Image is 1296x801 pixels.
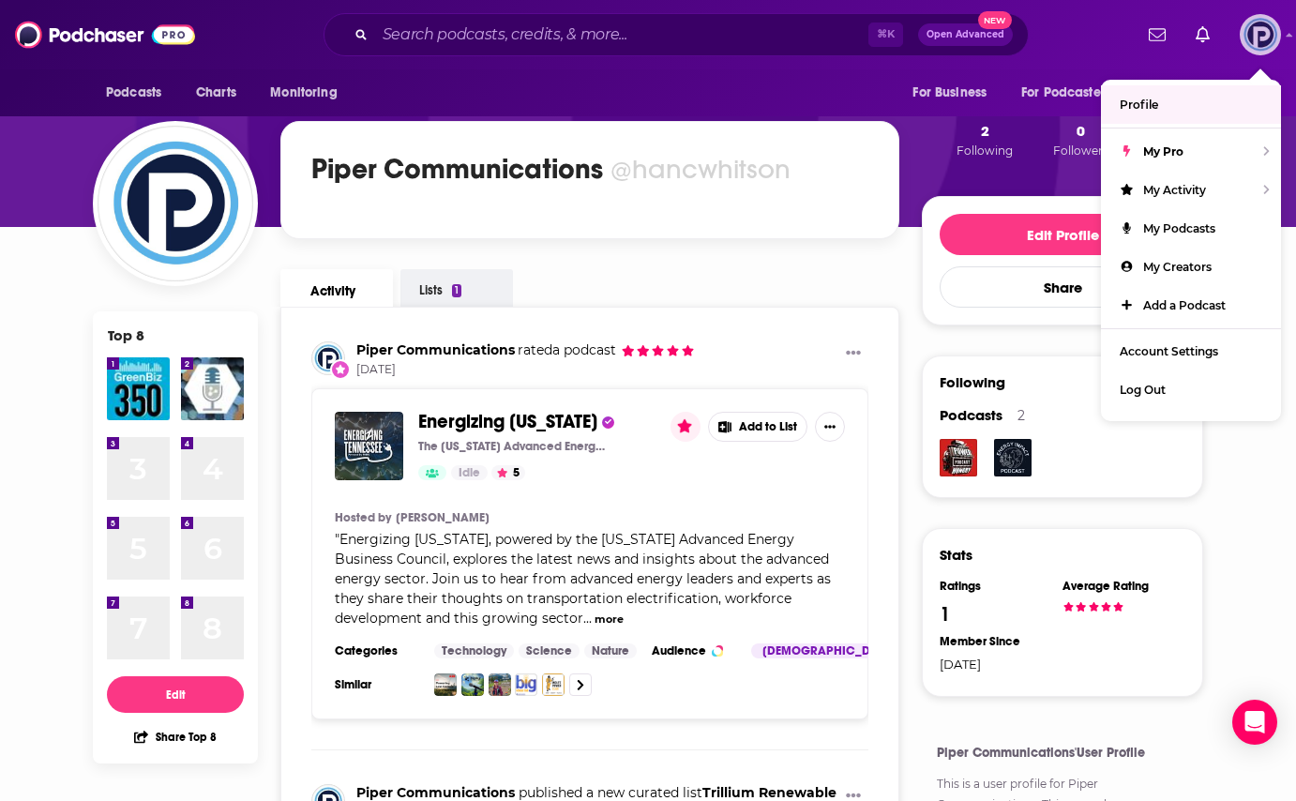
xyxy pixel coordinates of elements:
[133,718,218,755] button: Share Top 8
[1047,121,1114,159] button: 0Followers
[181,357,244,420] a: The View (by: The Chemical Company)
[838,341,868,365] button: Show More Button
[184,75,248,111] a: Charts
[1101,332,1281,370] a: Account Settings
[1062,579,1173,594] div: Average Rating
[1077,122,1085,140] span: 0
[270,80,337,106] span: Monitoring
[515,673,537,696] img: Big Ideas Lab
[1240,14,1281,55] span: Logged in as hancwhitson
[1143,298,1226,312] span: Add a Podcast
[1062,601,1124,613] div: Average Rating: 5 out of 5
[1017,407,1025,424] div: 2
[459,464,480,483] span: Idle
[451,465,488,480] a: Idle
[396,510,490,525] a: [PERSON_NAME]
[1101,248,1281,286] a: My Creators
[335,677,419,692] h3: Similar
[981,122,989,140] span: 2
[912,80,987,106] span: For Business
[400,269,513,309] a: Lists1
[918,23,1013,46] button: Open AdvancedNew
[940,579,1050,594] div: Ratings
[583,610,592,627] span: ...
[107,357,170,420] img: GreenBiz 350
[1120,344,1218,358] span: Account Settings
[257,75,361,111] button: open menu
[937,745,1188,761] h4: Piper Communications' User Profile
[311,341,345,375] img: Piper Communications
[356,341,515,358] a: Piper Communications
[1232,700,1277,745] div: Open Intercom Messenger
[461,673,484,696] img: On Air with Zephyr
[1101,286,1281,325] a: Add a Podcast
[489,673,511,696] img: Midlife Wellness In The Mountains
[1240,14,1281,55] button: Show profile menu
[356,362,695,378] span: [DATE]
[1101,85,1281,124] a: Profile
[335,531,831,627] span: Energizing [US_STATE], powered by the [US_STATE] Advanced Energy Business Council, explores the l...
[610,153,791,186] div: @hancwhitson
[452,284,461,297] div: 1
[595,612,624,627] button: more
[491,465,525,480] button: 5
[1143,183,1206,197] span: My Activity
[671,412,701,440] button: [object Object]
[584,643,637,658] a: Nature
[940,546,972,564] h3: Stats
[940,601,950,627] div: 1
[108,326,144,344] div: Top 8
[107,676,244,713] button: Edit
[1141,19,1173,51] a: Show notifications dropdown
[196,80,236,106] span: Charts
[434,643,514,658] a: Technology
[978,11,1012,29] span: New
[1120,98,1158,112] span: Profile
[951,121,1018,159] a: 2Following
[280,269,393,307] a: Activity
[899,75,1010,111] button: open menu
[324,13,1029,56] div: Search podcasts, credits, & more...
[335,412,403,480] a: Energizing Tennessee
[418,410,597,433] span: Energizing [US_STATE]
[1120,383,1166,397] span: Log Out
[1143,144,1183,159] span: My Pro
[375,20,868,50] input: Search podcasts, credits, & more...
[15,17,195,53] img: Podchaser - Follow, Share and Rate Podcasts
[940,214,1185,255] button: Edit Profile
[93,75,186,111] button: open menu
[621,343,695,357] span: Piper's Rating: 5 out of 5
[335,510,391,525] h4: Hosted by
[418,412,597,432] a: Energizing [US_STATE]
[335,643,419,658] h3: Categories
[708,412,807,442] button: Add to List
[940,406,1002,424] span: Podcasts
[940,439,977,476] img: The Power Hungry Podcast
[1240,14,1281,55] img: User Profile
[434,673,457,696] a: Powering Low Carbon Communities
[330,359,351,380] div: New Rating
[994,439,1032,476] img: Energy Impact
[1143,221,1215,235] span: My Podcasts
[1135,75,1203,111] button: open menu
[98,126,253,281] img: Piper Communications
[1053,144,1108,158] span: Followers
[652,643,736,658] h3: Audience
[542,673,565,696] img: Wolfe Power Club
[515,341,616,358] span: a podcast
[940,266,1185,308] button: Share
[815,412,845,442] button: Show More Button
[940,657,1050,672] div: [DATE]
[106,80,161,106] span: Podcasts
[1188,19,1217,51] a: Show notifications dropdown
